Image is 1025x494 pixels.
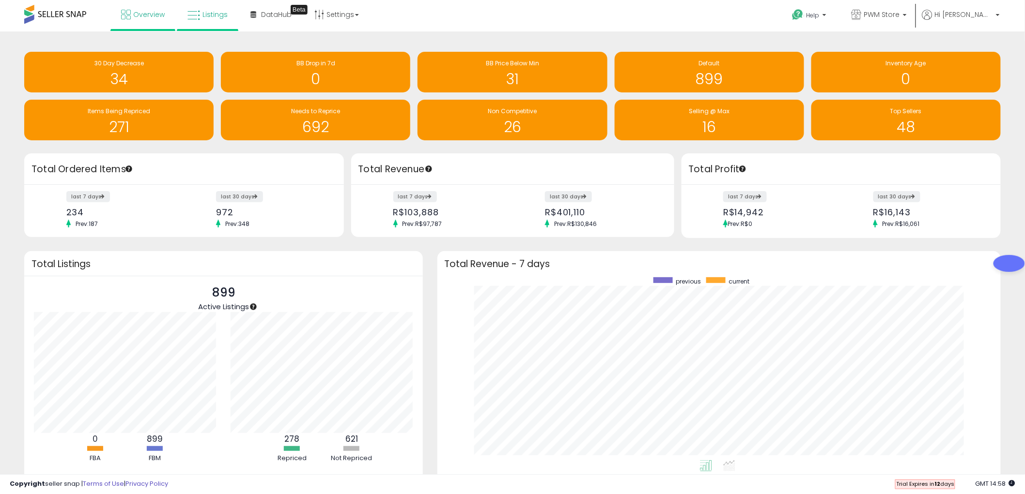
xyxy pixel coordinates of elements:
b: 621 [345,433,358,445]
div: Tooltip anchor [424,165,433,173]
a: Help [785,1,836,31]
h3: Total Ordered Items [31,163,337,176]
b: 899 [147,433,163,445]
div: R$103,888 [393,207,505,217]
span: Prev: R$130,846 [549,220,602,228]
span: Help [807,11,820,19]
span: Non Competitive [488,107,537,115]
label: last 7 days [66,191,110,202]
a: Items Being Repriced 271 [24,100,214,140]
div: R$401,110 [545,207,657,217]
b: 278 [284,433,299,445]
span: Prev: R$16,061 [878,220,925,228]
span: Overview [133,10,165,19]
h1: 31 [422,71,602,87]
span: PWM Store [864,10,900,19]
div: Not Repriced [323,454,381,463]
div: 234 [66,207,177,217]
span: 30 Day Decrease [94,59,144,67]
strong: Copyright [10,479,45,488]
span: DataHub [261,10,292,19]
span: Needs to Reprice [291,107,340,115]
div: Tooltip anchor [249,302,258,311]
span: Default [699,59,720,67]
h1: 692 [226,119,405,135]
h1: 899 [620,71,799,87]
a: Inventory Age 0 [811,52,1001,92]
span: Selling @ Max [689,107,730,115]
label: last 7 days [723,191,767,202]
a: Terms of Use [83,479,124,488]
a: Top Sellers 48 [811,100,1001,140]
a: Default 899 [615,52,804,92]
div: Tooltip anchor [738,165,747,173]
div: Tooltip anchor [124,165,133,173]
a: Selling @ Max 16 [615,100,804,140]
span: Active Listings [198,301,249,312]
h3: Total Profit [689,163,994,176]
a: 30 Day Decrease 34 [24,52,214,92]
div: seller snap | | [10,479,168,489]
b: 12 [934,480,940,488]
span: Hi [PERSON_NAME] [935,10,993,19]
h1: 16 [620,119,799,135]
span: Prev: R$97,787 [398,220,447,228]
h3: Total Revenue [358,163,667,176]
label: last 30 days [873,191,920,202]
span: Prev: 187 [71,220,103,228]
div: R$14,942 [723,207,834,217]
div: 972 [216,207,326,217]
label: last 30 days [545,191,592,202]
div: R$16,143 [873,207,984,217]
div: FBA [66,454,124,463]
span: BB Drop in 7d [296,59,335,67]
a: BB Price Below Min 31 [418,52,607,92]
span: current [729,277,750,285]
div: Repriced [263,454,321,463]
span: 2025-10-10 14:58 GMT [976,479,1015,488]
h1: 48 [816,119,996,135]
i: Get Help [792,9,804,21]
a: Privacy Policy [125,479,168,488]
a: Needs to Reprice 692 [221,100,410,140]
h1: 0 [816,71,996,87]
span: BB Price Below Min [486,59,539,67]
span: Trial Expires in days [896,480,954,488]
span: previous [676,277,701,285]
h3: Total Listings [31,260,416,268]
label: last 7 days [393,191,437,202]
a: BB Drop in 7d 0 [221,52,410,92]
b: 0 [93,433,98,445]
div: FBM [126,454,184,463]
a: Non Competitive 26 [418,100,607,140]
span: Prev: 348 [220,220,254,228]
h1: 0 [226,71,405,87]
span: Items Being Repriced [88,107,150,115]
h1: 34 [29,71,209,87]
div: Tooltip anchor [291,5,308,15]
h1: 26 [422,119,602,135]
a: Hi [PERSON_NAME] [922,10,1000,31]
span: Prev: R$0 [728,220,752,228]
span: Listings [202,10,228,19]
p: 899 [198,284,249,302]
label: last 30 days [216,191,263,202]
span: Top Sellers [890,107,922,115]
h1: 271 [29,119,209,135]
h3: Total Revenue - 7 days [445,260,994,268]
span: Inventory Age [886,59,926,67]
